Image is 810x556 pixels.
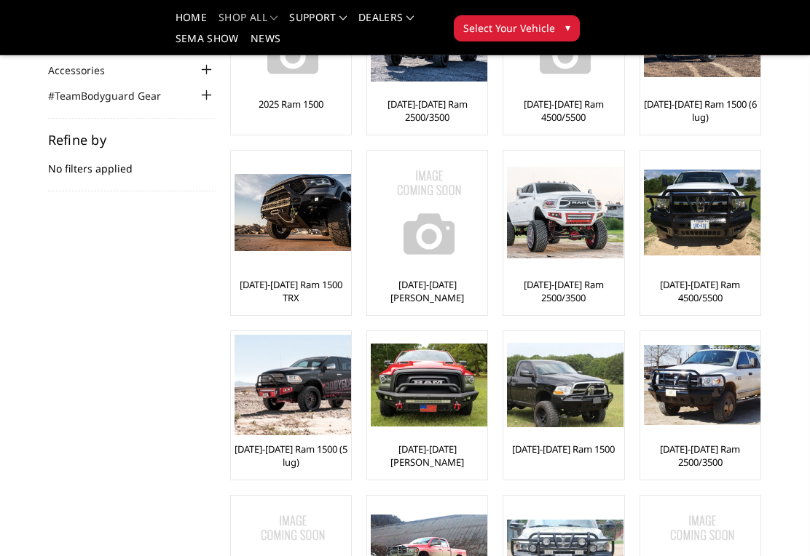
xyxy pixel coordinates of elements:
a: [DATE]-[DATE] [PERSON_NAME] [371,442,484,469]
a: No Image [371,154,484,271]
a: SEMA Show [176,33,239,55]
a: Dealers [358,12,414,33]
img: No Image [371,154,487,271]
a: [DATE]-[DATE] Ram 1500 [512,442,615,456]
h5: Refine by [48,133,216,146]
a: [DATE]-[DATE] Ram 4500/5500 [507,98,620,124]
a: [DATE]-[DATE] Ram 1500 TRX [235,278,347,304]
div: No filters applied [48,133,216,191]
a: #TeamBodyguard Gear [48,88,179,103]
a: Support [289,12,347,33]
a: Home [176,12,207,33]
a: [DATE]-[DATE] Ram 2500/3500 [371,98,484,124]
a: [DATE]-[DATE] Ram 2500/3500 [507,278,620,304]
span: Select Your Vehicle [463,20,555,36]
a: [DATE]-[DATE] [PERSON_NAME] [371,278,484,304]
a: [DATE]-[DATE] Ram 1500 (6 lug) [644,98,757,124]
span: ▾ [565,20,570,35]
a: 2025 Ram 1500 [259,98,323,111]
a: Accessories [48,63,123,78]
button: Select Your Vehicle [454,15,580,41]
a: [DATE]-[DATE] Ram 2500/3500 [644,442,757,469]
a: shop all [219,12,278,33]
a: [DATE]-[DATE] Ram 1500 (5 lug) [235,442,347,469]
a: News [251,33,280,55]
a: [DATE]-[DATE] Ram 4500/5500 [644,278,757,304]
